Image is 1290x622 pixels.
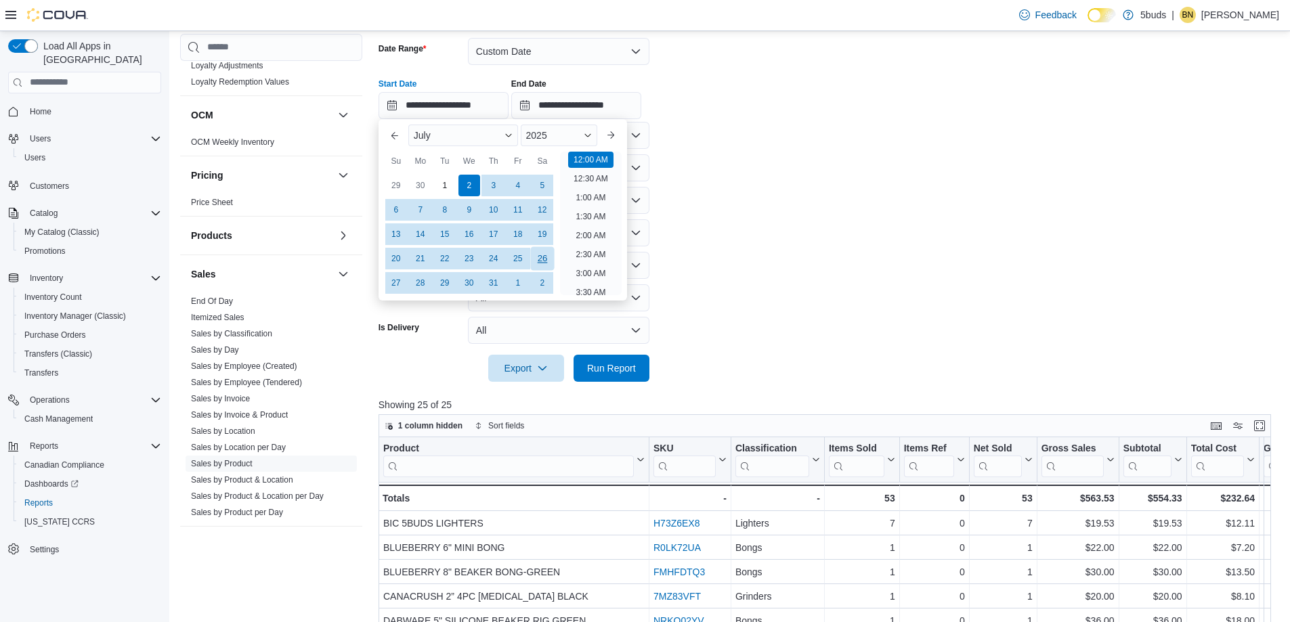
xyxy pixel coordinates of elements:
[191,267,216,281] h3: Sales
[1041,490,1114,506] div: $563.53
[1041,443,1103,456] div: Gross Sales
[379,79,417,89] label: Start Date
[507,248,529,269] div: day-25
[24,131,56,147] button: Users
[24,541,64,558] a: Settings
[973,443,1021,456] div: Net Sold
[570,208,611,225] li: 1:30 AM
[507,199,529,221] div: day-11
[24,152,45,163] span: Users
[19,150,51,166] a: Users
[14,409,167,428] button: Cash Management
[829,539,895,556] div: 1
[14,474,167,493] a: Dashboards
[735,539,820,556] div: Bongs
[14,493,167,512] button: Reports
[974,515,1033,531] div: 7
[19,289,87,305] a: Inventory Count
[14,288,167,307] button: Inventory Count
[191,169,332,182] button: Pricing
[483,272,504,294] div: day-31
[24,292,82,303] span: Inventory Count
[14,456,167,474] button: Canadian Compliance
[24,270,68,286] button: Inventory
[434,248,456,269] div: day-22
[335,167,351,183] button: Pricing
[191,426,255,437] span: Sales by Location
[180,134,362,156] div: OCM
[408,125,518,146] div: Button. Open the month selector. July is currently selected.
[973,443,1021,477] div: Net Sold
[30,544,59,555] span: Settings
[191,507,283,518] span: Sales by Product per Day
[1123,443,1182,477] button: Subtotal
[1182,7,1194,23] span: BN
[383,564,645,580] div: BLUEBERRY 8" BEAKER BONG-GREEN
[468,38,649,65] button: Custom Date
[191,409,288,420] span: Sales by Invoice & Product
[383,443,634,477] div: Product
[1035,8,1077,22] span: Feedback
[735,443,820,477] button: Classification
[191,137,274,147] a: OCM Weekly Inventory
[410,150,431,172] div: Mo
[973,443,1032,477] button: Net Sold
[1190,515,1254,531] div: $12.11
[630,130,641,141] button: Open list of options
[191,296,233,307] span: End Of Day
[383,515,645,531] div: BIC 5BUDS LIGHTERS
[829,588,895,604] div: 1
[379,43,427,54] label: Date Range
[974,539,1033,556] div: 1
[335,227,351,244] button: Products
[384,125,406,146] button: Previous Month
[488,420,524,431] span: Sort fields
[19,308,131,324] a: Inventory Manager (Classic)
[383,443,645,477] button: Product
[507,272,529,294] div: day-1
[14,326,167,345] button: Purchase Orders
[335,107,351,123] button: OCM
[570,265,611,282] li: 3:00 AM
[191,491,324,502] span: Sales by Product & Location per Day
[19,457,110,473] a: Canadian Compliance
[27,8,88,22] img: Cova
[1190,443,1243,456] div: Total Cost
[3,129,167,148] button: Users
[653,490,727,506] div: -
[3,102,167,121] button: Home
[532,175,553,196] div: day-5
[191,61,263,70] a: Loyalty Adjustments
[570,227,611,244] li: 2:00 AM
[19,243,161,259] span: Promotions
[903,539,964,556] div: 0
[496,355,556,382] span: Export
[630,227,641,238] button: Open list of options
[570,284,611,301] li: 3:30 AM
[191,229,332,242] button: Products
[903,443,953,456] div: Items Ref
[191,108,213,122] h3: OCM
[19,327,91,343] a: Purchase Orders
[191,60,263,71] span: Loyalty Adjustments
[24,368,58,378] span: Transfers
[19,365,64,381] a: Transfers
[191,459,253,468] a: Sales by Product
[24,438,161,454] span: Reports
[507,223,529,245] div: day-18
[3,539,167,559] button: Settings
[191,361,297,371] a: Sales by Employee (Created)
[24,479,79,489] span: Dashboards
[24,516,95,527] span: [US_STATE] CCRS
[19,495,58,511] a: Reports
[30,181,69,192] span: Customers
[24,104,57,120] a: Home
[191,169,223,182] h3: Pricing
[191,229,232,242] h3: Products
[379,398,1281,412] p: Showing 25 of 25
[574,355,649,382] button: Run Report
[191,394,250,403] a: Sales by Invoice
[30,395,70,405] span: Operations
[560,152,622,295] ul: Time
[974,564,1033,580] div: 1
